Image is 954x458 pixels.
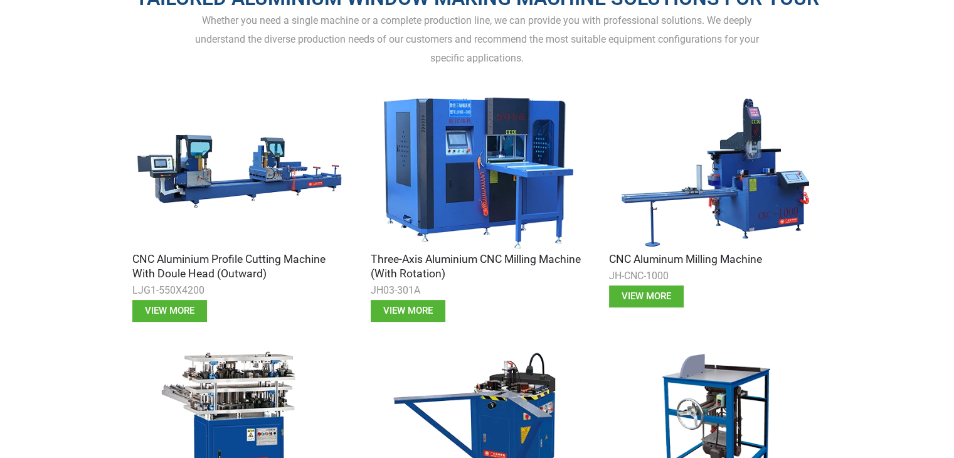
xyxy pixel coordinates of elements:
[371,252,584,281] h3: Three-axis Aluminium CNC Milling Machine (with Rotation)
[622,292,671,301] span: View more
[132,252,346,281] h3: CNC Aluminium Profile Cutting Machine with Doule Head (Outward)
[145,306,194,316] span: View more
[371,281,584,300] div: JH03-301A
[609,92,822,252] img: aluminium window making machine 3
[609,252,822,267] h3: CNC Aluminum Milling Machine
[383,306,433,316] span: View more
[132,281,346,300] div: LJG1-550X4200
[609,267,822,285] div: JH-CNC-1000
[120,11,835,67] div: Whether you need a single machine or a complete production line, we can provide you with professi...
[609,285,684,307] a: View more
[371,300,445,322] a: View more
[371,92,584,252] img: aluminium window making machine 2
[132,92,346,252] img: aluminium window making machine 1
[132,300,207,322] a: View more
